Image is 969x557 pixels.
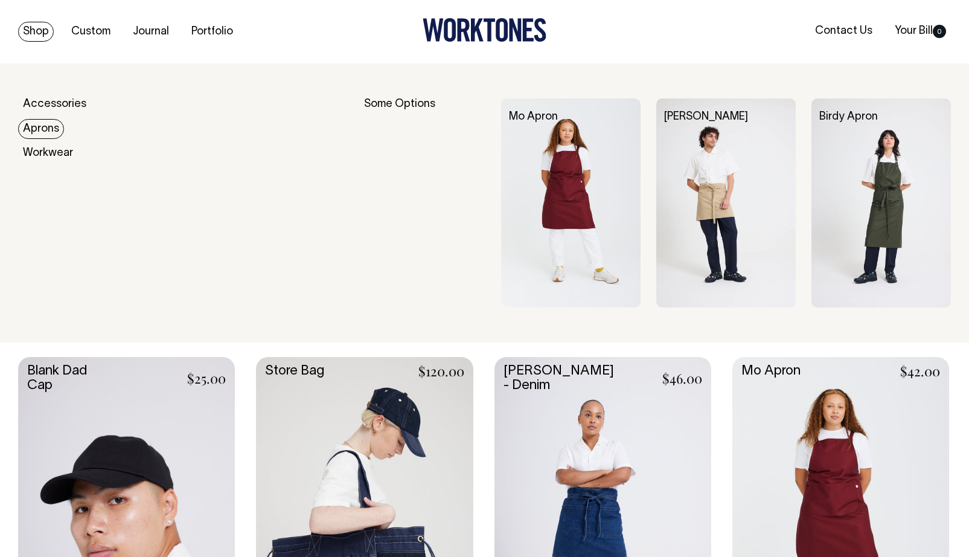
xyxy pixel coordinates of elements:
[811,98,951,308] img: Birdy Apron
[890,21,951,41] a: Your Bill0
[810,21,877,41] a: Contact Us
[933,25,946,38] span: 0
[128,22,174,42] a: Journal
[656,98,796,308] img: Bobby Apron
[501,98,641,308] img: Mo Apron
[18,119,64,139] a: Aprons
[66,22,115,42] a: Custom
[664,112,748,122] a: [PERSON_NAME]
[18,94,91,114] a: Accessories
[18,143,78,163] a: Workwear
[819,112,878,122] a: Birdy Apron
[509,112,558,122] a: Mo Apron
[364,98,485,308] div: Some Options
[187,22,238,42] a: Portfolio
[18,22,54,42] a: Shop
